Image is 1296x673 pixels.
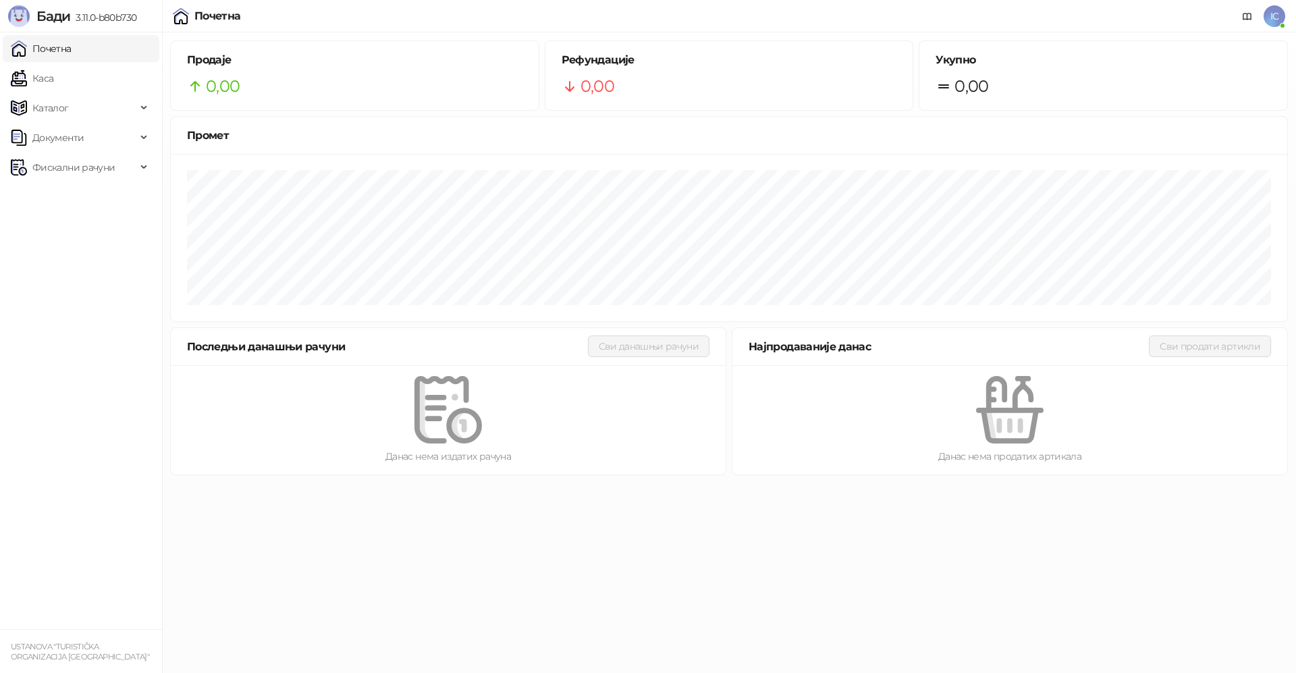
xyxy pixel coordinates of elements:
[206,74,240,99] span: 0,00
[580,74,614,99] span: 0,00
[32,124,84,151] span: Документи
[562,52,897,68] h5: Рефундације
[754,449,1266,464] div: Данас нема продатих артикала
[187,52,522,68] h5: Продаје
[32,95,69,122] span: Каталог
[194,11,241,22] div: Почетна
[192,449,704,464] div: Данас нема издатих рачуна
[954,74,988,99] span: 0,00
[11,35,72,62] a: Почетна
[1149,335,1271,357] button: Сви продати артикли
[1237,5,1258,27] a: Документација
[749,338,1149,355] div: Најпродаваније данас
[936,52,1271,68] h5: Укупно
[11,642,149,662] small: USTANOVA "TURISTIČKA ORGANIZACIJA [GEOGRAPHIC_DATA]"
[11,65,53,92] a: Каса
[8,5,30,27] img: Logo
[36,8,70,24] span: Бади
[70,11,136,24] span: 3.11.0-b80b730
[187,338,588,355] div: Последњи данашњи рачуни
[32,154,115,181] span: Фискални рачуни
[1264,5,1285,27] span: IC
[588,335,709,357] button: Сви данашњи рачуни
[187,127,1271,144] div: Промет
